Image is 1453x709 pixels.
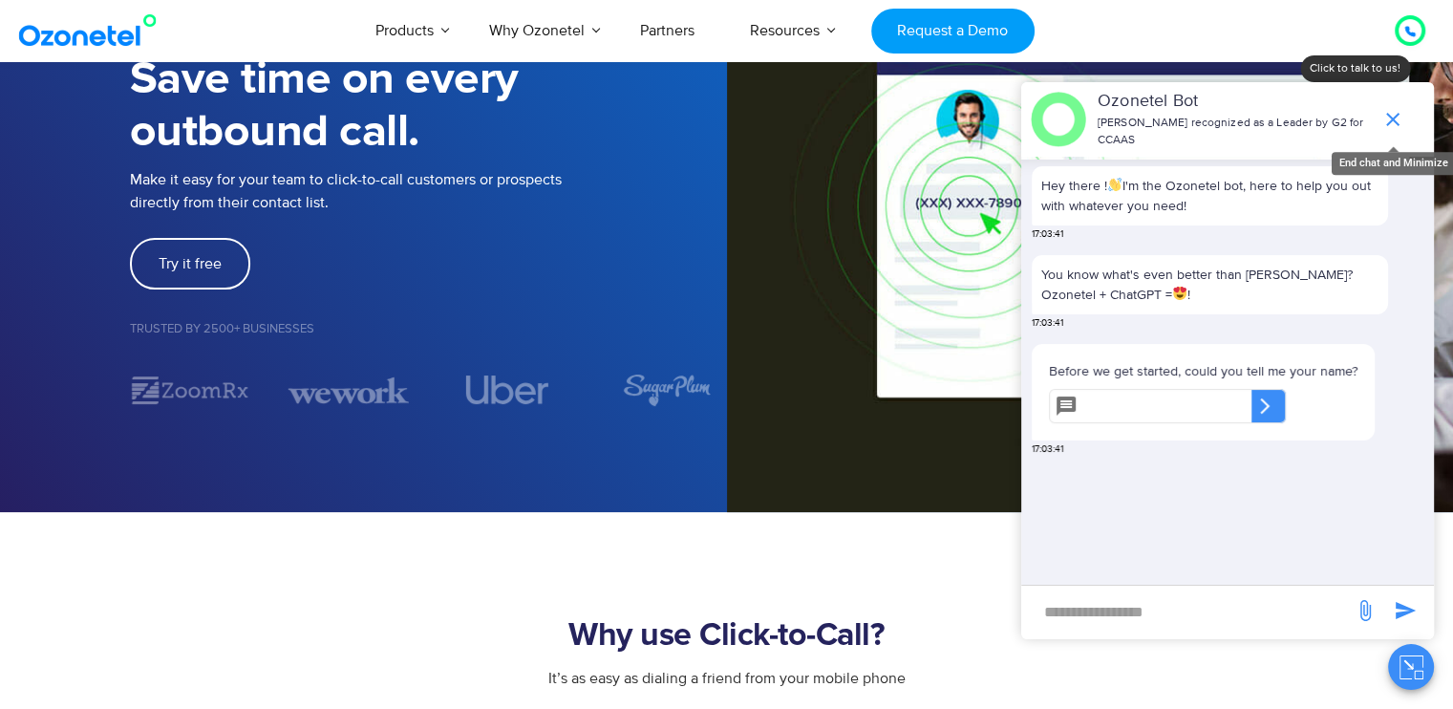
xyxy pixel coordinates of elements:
[1041,265,1378,305] p: You know what's even better than [PERSON_NAME]? Ozonetel + ChatGPT = !
[288,374,409,407] img: wework
[1374,100,1412,139] span: end chat or minimize
[871,9,1035,54] a: Request a Demo
[130,374,250,407] img: zoomrx
[1388,644,1434,690] button: Close chat
[1098,115,1372,149] p: [PERSON_NAME] recognized as a Leader by G2 for CCAAS
[1098,89,1372,115] p: Ozonetel Bot
[1041,176,1378,216] p: Hey there ! I'm the Ozonetel bot, here to help you out with whatever you need!
[130,374,250,407] div: 2 / 7
[130,374,727,407] div: Image Carousel
[1386,591,1424,630] span: send message
[288,374,409,407] div: 3 / 7
[159,256,222,271] span: Try it free
[1031,595,1344,630] div: new-msg-input
[1032,442,1063,457] span: 17:03:41
[606,374,726,407] div: 5 / 7
[1031,92,1086,147] img: header
[130,238,250,290] a: Try it free
[621,374,711,407] img: sugarplum
[1108,178,1122,191] img: 👋
[130,168,727,214] p: Make it easy for your team to click-to-call customers or prospects directly from their contact list.
[1346,591,1384,630] span: send message
[130,323,727,335] h5: Trusted by 2500+ Businesses
[130,54,727,159] h1: Save time on every outbound call.
[1173,287,1186,300] img: 😍
[466,376,549,404] img: uber
[1032,316,1063,331] span: 17:03:41
[1049,361,1357,381] p: Before we get started, could you tell me your name?
[130,617,1324,655] h2: Why use Click-to-Call?
[447,376,567,404] div: 4 / 7
[548,669,906,688] span: It’s as easy as dialing a friend from your mobile phone
[1032,227,1063,242] span: 17:03:41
